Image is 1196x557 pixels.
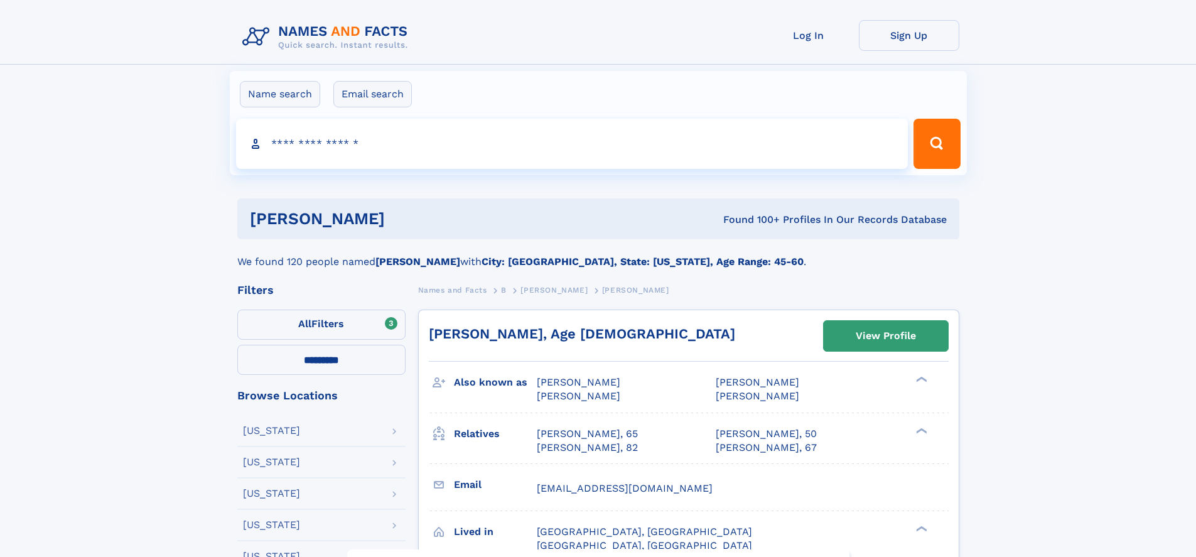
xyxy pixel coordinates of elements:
[824,321,948,351] a: View Profile
[236,119,908,169] input: search input
[537,539,752,551] span: [GEOGRAPHIC_DATA], [GEOGRAPHIC_DATA]
[913,376,928,384] div: ❯
[243,457,300,467] div: [US_STATE]
[554,213,947,227] div: Found 100+ Profiles In Our Records Database
[859,20,959,51] a: Sign Up
[537,441,638,455] a: [PERSON_NAME], 82
[537,390,620,402] span: [PERSON_NAME]
[298,318,311,330] span: All
[243,426,300,436] div: [US_STATE]
[250,211,554,227] h1: [PERSON_NAME]
[501,282,507,298] a: B
[856,322,916,350] div: View Profile
[913,119,960,169] button: Search Button
[537,376,620,388] span: [PERSON_NAME]
[429,326,735,342] a: [PERSON_NAME], Age [DEMOGRAPHIC_DATA]
[758,20,859,51] a: Log In
[418,282,487,298] a: Names and Facts
[237,239,959,269] div: We found 120 people named with .
[240,81,320,107] label: Name search
[237,310,406,340] label: Filters
[520,282,588,298] a: [PERSON_NAME]
[482,256,804,268] b: City: [GEOGRAPHIC_DATA], State: [US_STATE], Age Range: 45-60
[537,526,752,538] span: [GEOGRAPHIC_DATA], [GEOGRAPHIC_DATA]
[913,426,928,435] div: ❯
[237,20,418,54] img: Logo Names and Facts
[537,427,638,441] a: [PERSON_NAME], 65
[520,286,588,295] span: [PERSON_NAME]
[537,482,713,494] span: [EMAIL_ADDRESS][DOMAIN_NAME]
[454,474,537,495] h3: Email
[454,372,537,393] h3: Also known as
[602,286,669,295] span: [PERSON_NAME]
[716,441,817,455] a: [PERSON_NAME], 67
[716,427,817,441] a: [PERSON_NAME], 50
[375,256,460,268] b: [PERSON_NAME]
[237,390,406,401] div: Browse Locations
[243,489,300,499] div: [US_STATE]
[237,284,406,296] div: Filters
[454,423,537,445] h3: Relatives
[716,376,799,388] span: [PERSON_NAME]
[716,390,799,402] span: [PERSON_NAME]
[243,520,300,530] div: [US_STATE]
[333,81,412,107] label: Email search
[913,524,928,533] div: ❯
[501,286,507,295] span: B
[454,521,537,543] h3: Lived in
